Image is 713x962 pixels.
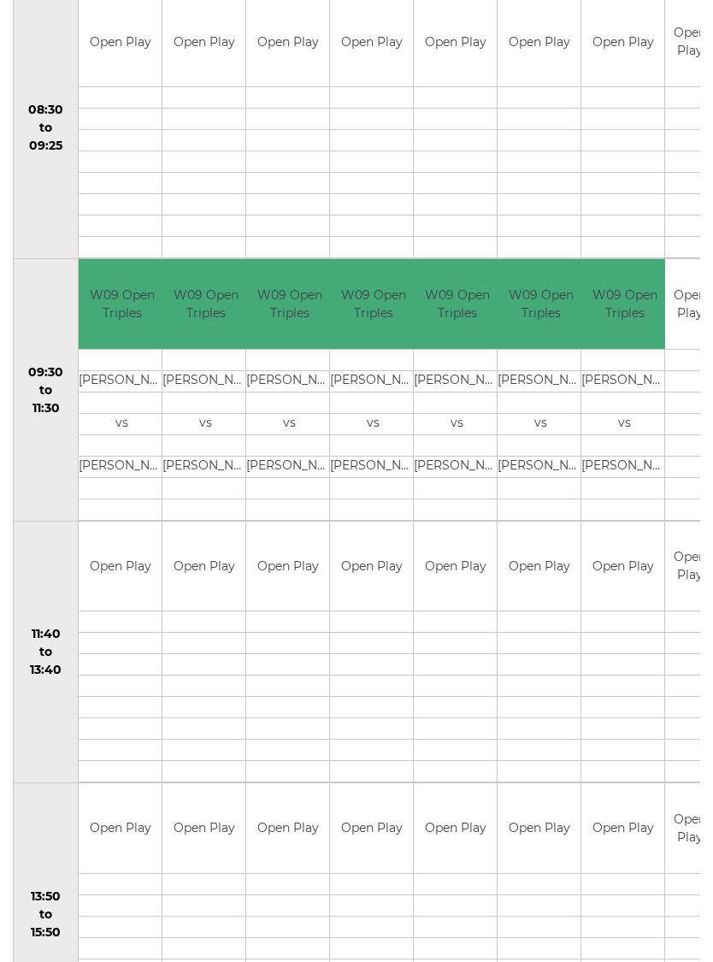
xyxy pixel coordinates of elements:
[498,783,580,873] td: Open Play
[414,259,500,349] td: W09 Open Triples
[414,370,500,392] td: [PERSON_NAME]
[498,413,584,434] td: vs
[414,456,500,477] td: [PERSON_NAME]
[246,456,333,477] td: [PERSON_NAME]
[581,413,668,434] td: vs
[79,522,162,611] td: Open Play
[246,413,333,434] td: vs
[330,456,416,477] td: [PERSON_NAME]
[79,783,162,873] td: Open Play
[414,522,497,611] td: Open Play
[162,370,249,392] td: [PERSON_NAME]
[498,259,584,349] td: W09 Open Triples
[162,522,245,611] td: Open Play
[330,783,413,873] td: Open Play
[79,456,165,477] td: [PERSON_NAME]
[330,413,416,434] td: vs
[581,456,668,477] td: [PERSON_NAME]
[498,370,584,392] td: [PERSON_NAME]
[14,259,79,522] td: 09:30 to 11:30
[414,783,497,873] td: Open Play
[330,370,416,392] td: [PERSON_NAME]
[14,521,79,783] td: 11:40 to 13:40
[162,783,245,873] td: Open Play
[79,370,165,392] td: [PERSON_NAME]
[414,413,500,434] td: vs
[162,413,249,434] td: vs
[246,522,329,611] td: Open Play
[79,413,165,434] td: vs
[581,783,664,873] td: Open Play
[330,522,413,611] td: Open Play
[581,522,664,611] td: Open Play
[79,259,165,349] td: W09 Open Triples
[498,456,584,477] td: [PERSON_NAME]
[581,259,668,349] td: W09 Open Triples
[581,370,668,392] td: [PERSON_NAME]
[246,370,333,392] td: [PERSON_NAME]
[246,259,333,349] td: W09 Open Triples
[162,259,249,349] td: W09 Open Triples
[246,783,329,873] td: Open Play
[498,522,580,611] td: Open Play
[330,259,416,349] td: W09 Open Triples
[162,456,249,477] td: [PERSON_NAME]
